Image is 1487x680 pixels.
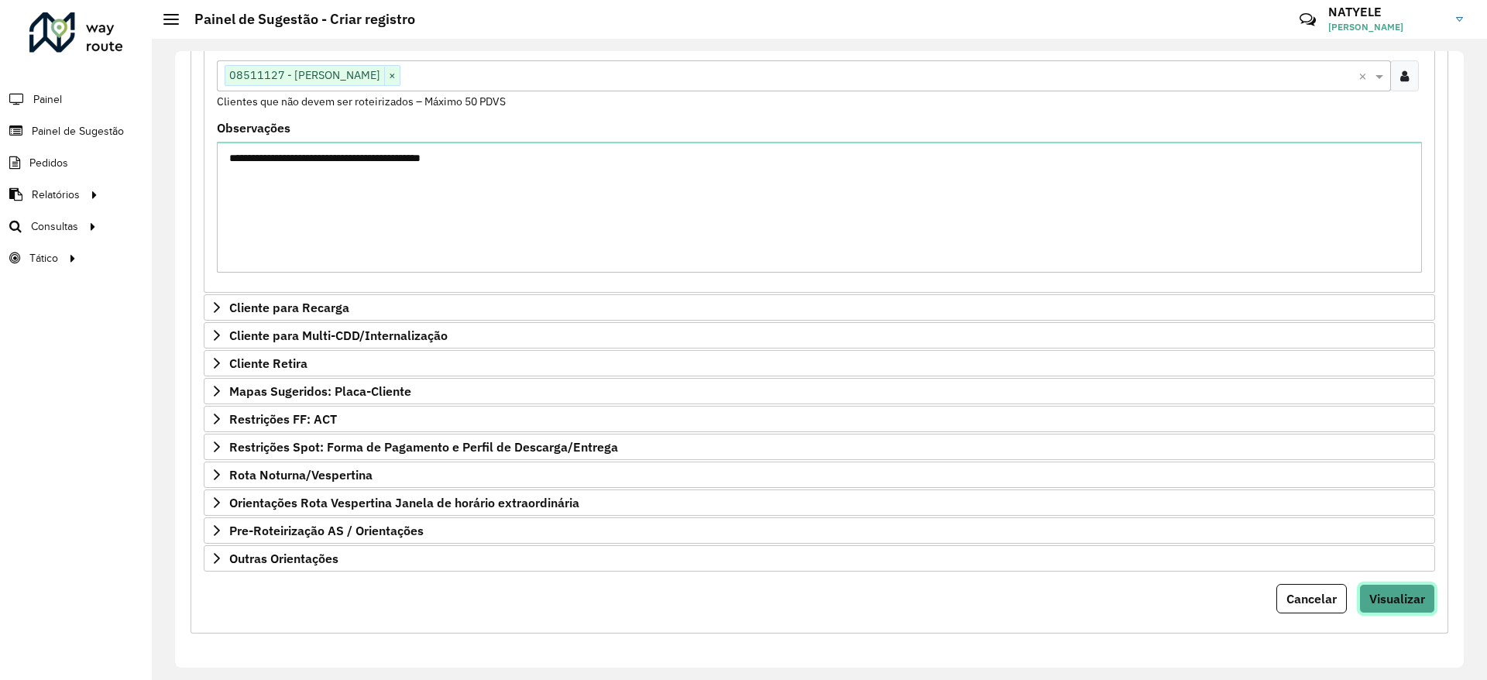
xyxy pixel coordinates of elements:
[229,385,411,397] span: Mapas Sugeridos: Placa-Cliente
[229,524,424,537] span: Pre-Roteirização AS / Orientações
[204,350,1435,376] a: Cliente Retira
[204,294,1435,321] a: Cliente para Recarga
[1358,67,1372,85] span: Clear all
[229,301,349,314] span: Cliente para Recarga
[204,378,1435,404] a: Mapas Sugeridos: Placa-Cliente
[229,329,448,342] span: Cliente para Multi-CDD/Internalização
[229,496,579,509] span: Orientações Rota Vespertina Janela de horário extraordinária
[229,469,373,481] span: Rota Noturna/Vespertina
[1291,3,1324,36] a: Contato Rápido
[1369,591,1425,606] span: Visualizar
[179,11,415,28] h2: Painel de Sugestão - Criar registro
[204,462,1435,488] a: Rota Noturna/Vespertina
[204,545,1435,572] a: Outras Orientações
[32,187,80,203] span: Relatórios
[229,357,307,369] span: Cliente Retira
[1328,5,1444,19] h3: NATYELE
[204,434,1435,460] a: Restrições Spot: Forma de Pagamento e Perfil de Descarga/Entrega
[204,489,1435,516] a: Orientações Rota Vespertina Janela de horário extraordinária
[204,34,1435,293] div: Preservar Cliente - Devem ficar no buffer, não roteirizar
[204,322,1435,349] a: Cliente para Multi-CDD/Internalização
[1276,584,1347,613] button: Cancelar
[1286,591,1337,606] span: Cancelar
[29,155,68,171] span: Pedidos
[229,441,618,453] span: Restrições Spot: Forma de Pagamento e Perfil de Descarga/Entrega
[32,123,124,139] span: Painel de Sugestão
[204,406,1435,432] a: Restrições FF: ACT
[29,250,58,266] span: Tático
[31,218,78,235] span: Consultas
[33,91,62,108] span: Painel
[217,118,290,137] label: Observações
[384,67,400,85] span: ×
[1359,584,1435,613] button: Visualizar
[204,517,1435,544] a: Pre-Roteirização AS / Orientações
[1328,20,1444,34] span: [PERSON_NAME]
[229,413,337,425] span: Restrições FF: ACT
[217,94,506,108] small: Clientes que não devem ser roteirizados – Máximo 50 PDVS
[229,552,338,565] span: Outras Orientações
[225,66,384,84] span: 08511127 - [PERSON_NAME]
